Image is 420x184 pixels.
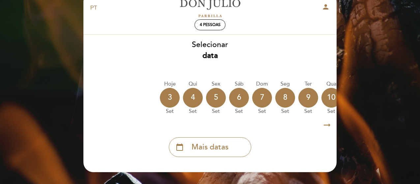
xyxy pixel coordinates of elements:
div: 4 [183,88,203,108]
div: 6 [229,88,249,108]
button: person [322,3,330,13]
div: 5 [206,88,226,108]
div: Qua [321,80,341,88]
span: Mais datas [192,142,228,153]
i: calendar_today [176,142,184,153]
span: 4 pessoas [200,22,221,27]
div: Dom [252,80,272,88]
div: set [275,108,295,115]
b: data [202,51,218,60]
div: set [229,108,249,115]
div: 9 [298,88,318,108]
div: Qui [183,80,203,88]
div: Sáb [229,80,249,88]
div: set [252,108,272,115]
div: set [183,108,203,115]
div: set [160,108,180,115]
div: Sex [206,80,226,88]
div: 8 [275,88,295,108]
i: arrow_right_alt [322,118,332,132]
div: Hoje [160,80,180,88]
div: 3 [160,88,180,108]
div: set [321,108,341,115]
div: set [206,108,226,115]
div: 7 [252,88,272,108]
div: 10 [321,88,341,108]
div: Selecionar [83,39,337,61]
div: Seg [275,80,295,88]
i: person [322,3,330,11]
div: Ter [298,80,318,88]
div: set [298,108,318,115]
